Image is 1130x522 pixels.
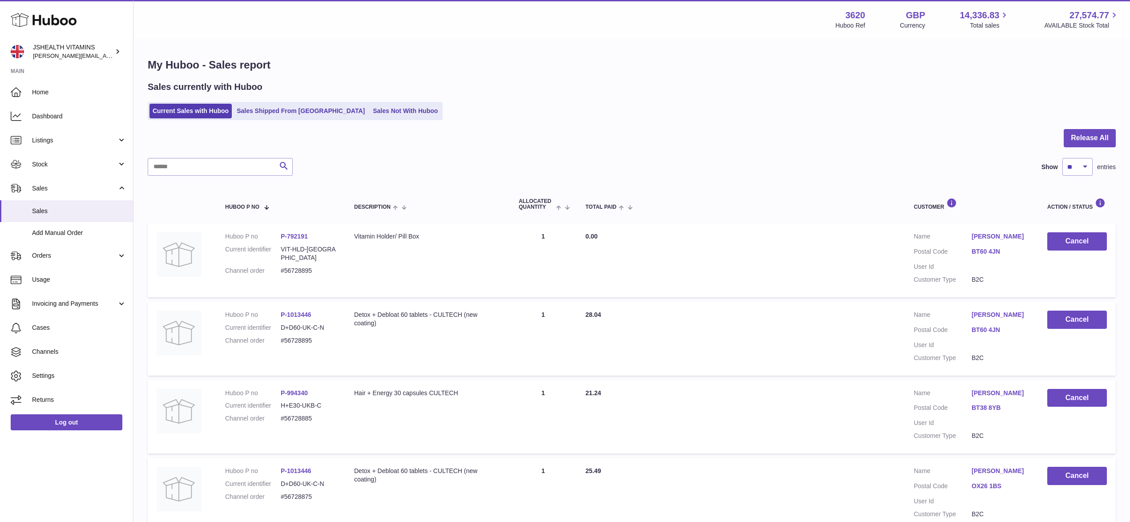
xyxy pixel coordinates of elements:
[972,232,1029,241] a: [PERSON_NAME]
[914,389,972,400] dt: Name
[32,184,117,193] span: Sales
[32,275,126,284] span: Usage
[970,21,1009,30] span: Total sales
[1047,467,1107,485] button: Cancel
[225,232,281,241] dt: Huboo P no
[225,467,281,475] dt: Huboo P no
[914,482,972,493] dt: Postal Code
[914,263,972,271] dt: User Id
[972,467,1029,475] a: [PERSON_NAME]
[972,389,1029,397] a: [PERSON_NAME]
[281,493,336,501] dd: #56728875
[32,88,126,97] span: Home
[33,43,113,60] div: JSHEALTH VITAMINS
[585,311,601,318] span: 28.04
[281,401,336,410] dd: H+E30-UKB-C
[354,232,501,241] div: Vitamin Holder/ Pill Box
[914,404,972,414] dt: Postal Code
[225,324,281,332] dt: Current identifier
[585,233,597,240] span: 0.00
[914,497,972,506] dt: User Id
[354,204,391,210] span: Description
[900,21,925,30] div: Currency
[32,396,126,404] span: Returns
[281,336,336,345] dd: #56728895
[225,389,281,397] dt: Huboo P no
[354,467,501,484] div: Detox + Debloat 60 tablets - CULTECH (new coating)
[32,136,117,145] span: Listings
[225,311,281,319] dt: Huboo P no
[914,354,972,362] dt: Customer Type
[11,414,122,430] a: Log out
[510,380,577,454] td: 1
[585,204,617,210] span: Total paid
[972,354,1029,362] dd: B2C
[914,247,972,258] dt: Postal Code
[225,414,281,423] dt: Channel order
[914,419,972,427] dt: User Id
[32,160,117,169] span: Stock
[225,204,259,210] span: Huboo P no
[972,247,1029,256] a: BT60 4JN
[972,311,1029,319] a: [PERSON_NAME]
[972,432,1029,440] dd: B2C
[157,311,201,355] img: no-photo.jpg
[510,223,577,297] td: 1
[32,229,126,237] span: Add Manual Order
[914,510,972,518] dt: Customer Type
[1044,21,1119,30] span: AVAILABLE Stock Total
[281,389,308,397] a: P-994340
[835,21,865,30] div: Huboo Ref
[148,81,262,93] h2: Sales currently with Huboo
[32,112,126,121] span: Dashboard
[585,467,601,474] span: 25.49
[1047,389,1107,407] button: Cancel
[32,299,117,308] span: Invoicing and Payments
[32,372,126,380] span: Settings
[225,493,281,501] dt: Channel order
[519,198,554,210] span: ALLOCATED Quantity
[234,104,368,118] a: Sales Shipped From [GEOGRAPHIC_DATA]
[914,232,972,243] dt: Name
[281,311,311,318] a: P-1013446
[32,251,117,260] span: Orders
[1064,129,1116,147] button: Release All
[11,45,24,58] img: francesca@jshealthvitamins.com
[354,311,501,328] div: Detox + Debloat 60 tablets - CULTECH (new coating)
[1047,198,1107,210] div: Action / Status
[32,348,126,356] span: Channels
[1047,311,1107,329] button: Cancel
[148,58,1116,72] h1: My Huboo - Sales report
[906,9,925,21] strong: GBP
[157,232,201,277] img: no-photo.jpg
[1041,163,1058,171] label: Show
[585,389,601,397] span: 21.24
[1044,9,1119,30] a: 27,574.77 AVAILABLE Stock Total
[972,482,1029,490] a: OX26 1BS
[281,324,336,332] dd: D+D60-UK-C-N
[225,336,281,345] dt: Channel order
[157,467,201,511] img: no-photo.jpg
[914,198,1029,210] div: Customer
[1097,163,1116,171] span: entries
[225,480,281,488] dt: Current identifier
[914,311,972,321] dt: Name
[281,480,336,488] dd: D+D60-UK-C-N
[157,389,201,433] img: no-photo.jpg
[281,233,308,240] a: P-792191
[914,341,972,349] dt: User Id
[914,326,972,336] dt: Postal Code
[914,275,972,284] dt: Customer Type
[281,414,336,423] dd: #56728885
[972,510,1029,518] dd: B2C
[972,275,1029,284] dd: B2C
[225,245,281,262] dt: Current identifier
[914,432,972,440] dt: Customer Type
[914,467,972,477] dt: Name
[149,104,232,118] a: Current Sales with Huboo
[281,267,336,275] dd: #56728895
[972,404,1029,412] a: BT38 8YB
[845,9,865,21] strong: 3620
[281,467,311,474] a: P-1013446
[225,401,281,410] dt: Current identifier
